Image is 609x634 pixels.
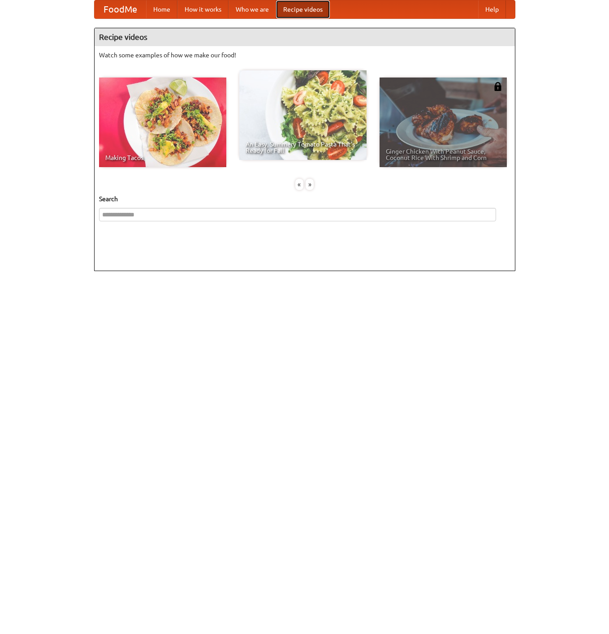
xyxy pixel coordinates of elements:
h5: Search [99,194,510,203]
div: « [295,179,303,190]
div: » [306,179,314,190]
a: An Easy, Summery Tomato Pasta That's Ready for Fall [239,70,367,160]
span: An Easy, Summery Tomato Pasta That's Ready for Fall [246,141,360,154]
a: Who we are [229,0,276,18]
a: Help [478,0,506,18]
a: How it works [177,0,229,18]
h4: Recipe videos [95,28,515,46]
span: Making Tacos [105,155,220,161]
img: 483408.png [493,82,502,91]
a: FoodMe [95,0,146,18]
a: Recipe videos [276,0,330,18]
a: Making Tacos [99,78,226,167]
a: Home [146,0,177,18]
p: Watch some examples of how we make our food! [99,51,510,60]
